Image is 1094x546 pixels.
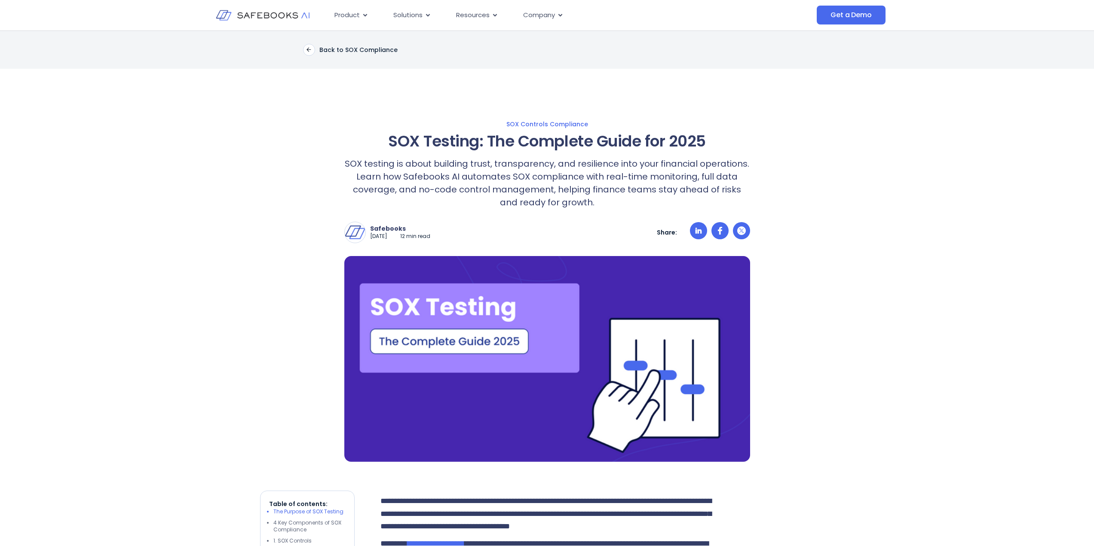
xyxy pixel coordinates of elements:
[328,7,731,24] div: Menu Toggle
[344,157,750,209] p: SOX testing is about building trust, transparency, and resilience into your financial operations....
[328,7,731,24] nav: Menu
[830,11,871,19] span: Get a Demo
[344,256,750,462] img: a hand touching a sheet of paper with the words sox testing on it
[303,44,398,56] a: Back to SOX Compliance
[319,46,398,54] p: Back to SOX Compliance
[523,10,555,20] span: Company
[657,229,677,236] p: Share:
[334,10,360,20] span: Product
[269,500,346,508] p: Table of contents:
[817,6,885,24] a: Get a Demo
[260,120,834,128] a: SOX Controls Compliance
[344,132,750,150] h1: SOX Testing: The Complete Guide for 2025
[273,537,346,544] li: 1. SOX Controls
[456,10,490,20] span: Resources
[370,233,387,240] p: [DATE]
[345,222,365,243] img: Safebooks
[370,225,430,232] p: Safebooks
[273,508,346,515] li: The Purpose of SOX Testing
[273,519,346,533] li: 4 Key Components of SOX Compliance
[400,233,430,240] p: 12 min read
[393,10,423,20] span: Solutions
